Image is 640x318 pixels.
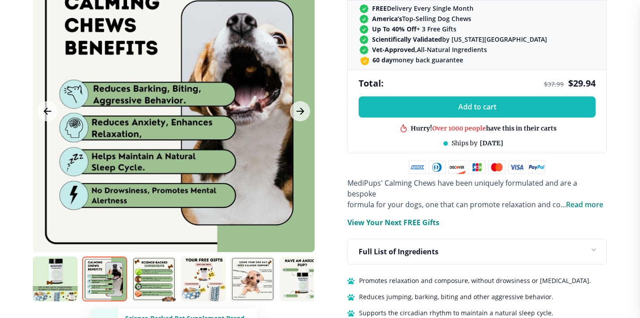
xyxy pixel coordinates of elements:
span: formula for your dogs, one that can promote relaxation and co [347,200,561,209]
span: Add to cart [458,103,496,111]
span: Read more [566,200,603,209]
span: Promotes relaxation and composure, without drowsiness or [MEDICAL_DATA]. [359,275,591,286]
span: + 3 Free Gifts [372,25,456,33]
strong: Scientifically Validated [372,35,442,44]
span: $ 29.94 [568,77,596,89]
button: Previous Image [37,101,57,122]
span: money back guarantee [373,56,463,64]
strong: 60 day [373,56,393,64]
p: View Your Next FREE Gifts [347,217,439,228]
strong: America’s [372,14,402,23]
span: Total: [359,77,384,89]
img: payment methods [409,161,545,174]
span: Reduces jumping, barking, biting and other aggressive behavior. [359,292,553,302]
span: [DATE] [480,139,503,147]
div: in this shop [445,124,522,133]
button: Add to cart [359,96,596,118]
img: Calming Chews | Natural Dog Supplements [82,257,127,301]
span: Top-Selling Dog Chews [372,14,471,23]
img: Calming Chews | Natural Dog Supplements [33,257,78,301]
span: Best product [445,124,485,132]
span: by [US_STATE][GEOGRAPHIC_DATA] [372,35,547,44]
button: Next Image [290,101,310,122]
img: Calming Chews | Natural Dog Supplements [230,257,275,301]
img: Calming Chews | Natural Dog Supplements [181,257,226,301]
span: ... [561,200,603,209]
p: Full List of Ingredients [359,246,438,257]
img: Calming Chews | Natural Dog Supplements [280,257,324,301]
strong: Vet-Approved, [372,45,417,54]
strong: FREE [372,4,387,13]
span: MediPups' Calming Chews have been uniquely formulated and are a bespoke [347,178,577,199]
span: All-Natural Ingredients [372,45,487,54]
span: $ 37.99 [544,80,564,88]
img: Calming Chews | Natural Dog Supplements [132,257,176,301]
span: Ships by [452,139,478,147]
strong: Up To 40% Off [372,25,416,33]
span: Delivery Every Single Month [372,4,473,13]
